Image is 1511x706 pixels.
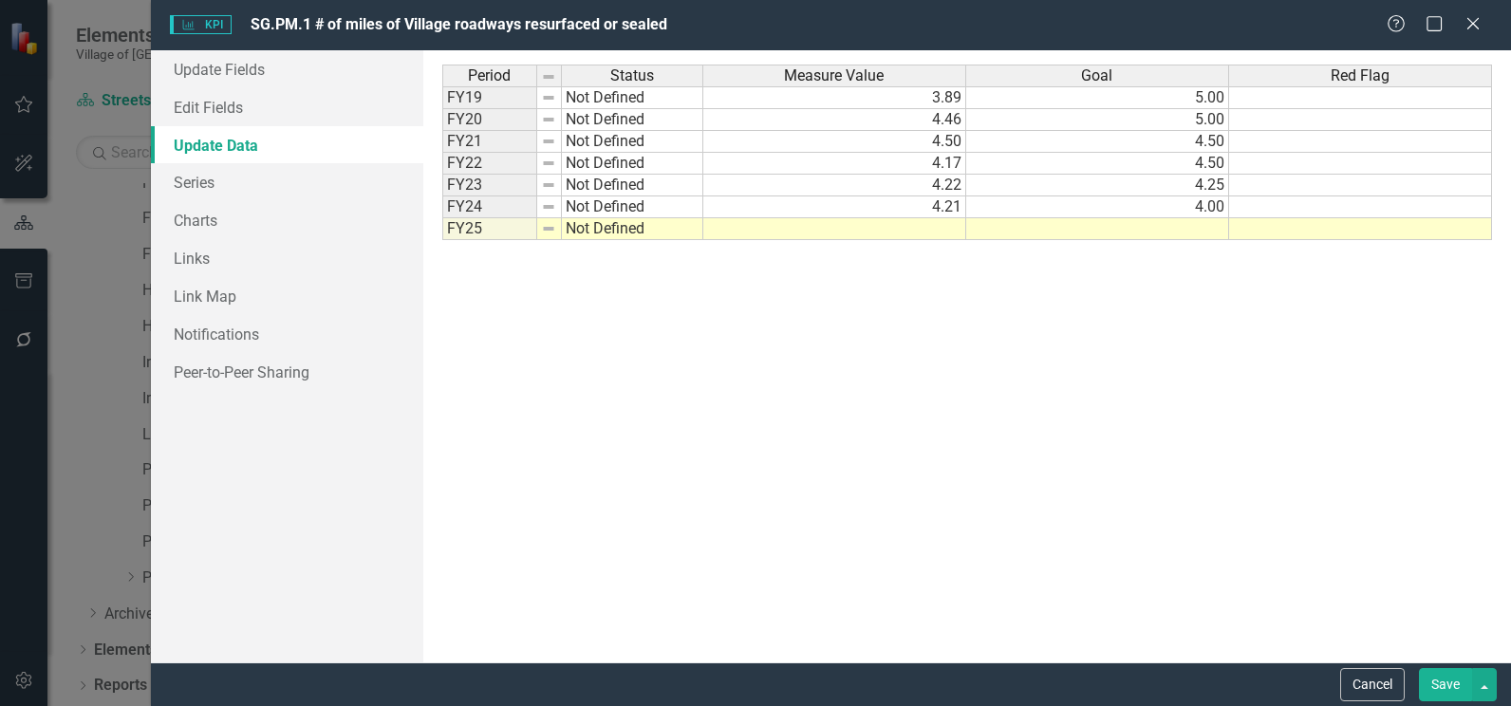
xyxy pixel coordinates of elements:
[703,131,966,153] td: 4.50
[151,163,423,201] a: Series
[442,109,537,131] td: FY20
[966,153,1229,175] td: 4.50
[562,86,703,109] td: Not Defined
[541,90,556,105] img: 8DAGhfEEPCf229AAAAAElFTkSuQmCC
[541,112,556,127] img: 8DAGhfEEPCf229AAAAAElFTkSuQmCC
[966,86,1229,109] td: 5.00
[442,218,537,240] td: FY25
[151,277,423,315] a: Link Map
[562,218,703,240] td: Not Defined
[562,109,703,131] td: Not Defined
[541,156,556,171] img: 8DAGhfEEPCf229AAAAAElFTkSuQmCC
[468,67,511,84] span: Period
[703,196,966,218] td: 4.21
[610,67,654,84] span: Status
[703,86,966,109] td: 3.89
[562,153,703,175] td: Not Defined
[1340,668,1405,701] button: Cancel
[541,69,556,84] img: 8DAGhfEEPCf229AAAAAElFTkSuQmCC
[703,175,966,196] td: 4.22
[442,86,537,109] td: FY19
[151,50,423,88] a: Update Fields
[966,175,1229,196] td: 4.25
[784,67,884,84] span: Measure Value
[966,131,1229,153] td: 4.50
[541,134,556,149] img: 8DAGhfEEPCf229AAAAAElFTkSuQmCC
[151,239,423,277] a: Links
[1331,67,1390,84] span: Red Flag
[966,109,1229,131] td: 5.00
[541,177,556,193] img: 8DAGhfEEPCf229AAAAAElFTkSuQmCC
[562,196,703,218] td: Not Defined
[151,315,423,353] a: Notifications
[966,196,1229,218] td: 4.00
[442,131,537,153] td: FY21
[442,196,537,218] td: FY24
[151,353,423,391] a: Peer-to-Peer Sharing
[1081,67,1112,84] span: Goal
[562,131,703,153] td: Not Defined
[442,153,537,175] td: FY22
[170,15,231,34] span: KPI
[703,153,966,175] td: 4.17
[151,201,423,239] a: Charts
[562,175,703,196] td: Not Defined
[151,88,423,126] a: Edit Fields
[151,126,423,164] a: Update Data
[541,199,556,214] img: 8DAGhfEEPCf229AAAAAElFTkSuQmCC
[1419,668,1472,701] button: Save
[442,175,537,196] td: FY23
[251,15,667,33] span: SG.PM.1 # of miles of Village roadways resurfaced or sealed
[541,221,556,236] img: 8DAGhfEEPCf229AAAAAElFTkSuQmCC
[703,109,966,131] td: 4.46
